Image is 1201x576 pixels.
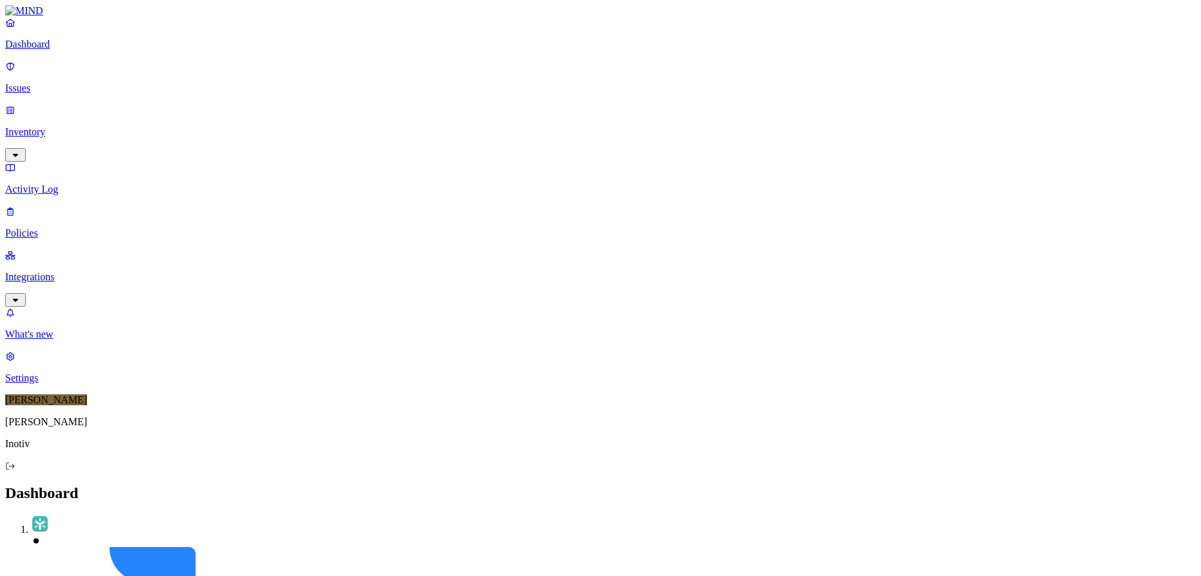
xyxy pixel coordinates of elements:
[5,39,1196,50] p: Dashboard
[5,104,1196,160] a: Inventory
[5,438,1196,450] p: Inotiv
[5,485,1196,502] h2: Dashboard
[5,227,1196,239] p: Policies
[5,249,1196,305] a: Integrations
[5,126,1196,138] p: Inventory
[5,307,1196,340] a: What's new
[5,184,1196,195] p: Activity Log
[5,5,43,17] img: MIND
[5,5,1196,17] a: MIND
[5,162,1196,195] a: Activity Log
[31,515,49,533] img: svg%3e
[5,82,1196,94] p: Issues
[5,372,1196,384] p: Settings
[5,17,1196,50] a: Dashboard
[5,329,1196,340] p: What's new
[5,206,1196,239] a: Policies
[5,394,87,405] span: [PERSON_NAME]
[5,350,1196,384] a: Settings
[5,61,1196,94] a: Issues
[5,416,1196,428] p: [PERSON_NAME]
[5,271,1196,283] p: Integrations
